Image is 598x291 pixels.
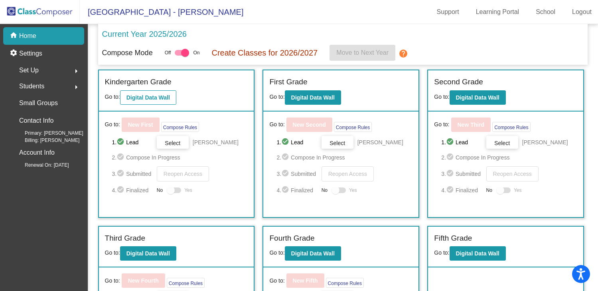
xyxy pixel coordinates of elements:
[322,166,374,181] button: Reopen Access
[566,6,598,18] a: Logout
[157,187,163,194] span: No
[281,169,291,179] mat-icon: check_circle
[322,187,328,194] span: No
[128,122,153,128] b: New First
[293,277,318,284] b: New Fifth
[12,161,69,169] span: Renewal On: [DATE]
[330,45,395,61] button: Move to Next Year
[71,82,81,92] mat-icon: arrow_right
[450,246,506,261] button: Digital Data Wall
[330,140,345,146] span: Select
[164,171,202,177] span: Reopen Access
[446,169,456,179] mat-icon: check_circle
[122,273,165,288] button: New Fourth
[19,147,55,158] p: Account Info
[211,47,318,59] p: Create Classes for 2026/2027
[458,122,485,128] b: New Third
[494,140,510,146] span: Select
[285,246,341,261] button: Digital Data Wall
[486,136,518,149] button: Select
[165,140,180,146] span: Select
[102,28,187,40] p: Current Year 2025/2026
[112,138,153,147] span: 1. Lead
[19,49,42,58] p: Settings
[12,130,83,137] span: Primary: [PERSON_NAME]
[446,153,456,162] mat-icon: check_circle
[157,136,189,149] button: Select
[434,120,449,129] span: Go to:
[120,90,176,105] button: Digital Data Wall
[269,249,284,256] span: Go to:
[122,118,160,132] button: New First
[105,120,120,129] span: Go to:
[514,185,522,195] span: Yes
[451,118,491,132] button: New Third
[12,137,79,144] span: Billing: [PERSON_NAME]
[126,250,170,257] b: Digital Data Wall
[450,90,506,105] button: Digital Data Wall
[291,250,335,257] b: Digital Data Wall
[322,136,353,149] button: Select
[441,169,482,179] span: 3. Submitted
[486,187,492,194] span: No
[126,94,170,101] b: Digital Data Wall
[399,49,408,58] mat-icon: help
[286,273,324,288] button: New Fifth
[112,185,153,195] span: 4. Finalized
[281,185,291,195] mat-icon: check_circle
[116,185,126,195] mat-icon: check_circle
[293,122,326,128] b: New Second
[434,94,449,100] span: Go to:
[486,166,539,181] button: Reopen Access
[286,118,332,132] button: New Second
[102,48,153,58] p: Compose Mode
[529,6,562,18] a: School
[326,278,364,288] button: Compose Rules
[434,249,449,256] span: Go to:
[441,153,577,162] span: 2. Compose In Progress
[456,94,499,101] b: Digital Data Wall
[120,246,176,261] button: Digital Data Wall
[493,171,532,177] span: Reopen Access
[10,49,19,58] mat-icon: settings
[269,94,284,100] span: Go to:
[80,6,243,18] span: [GEOGRAPHIC_DATA] - [PERSON_NAME]
[105,76,172,88] label: Kindergarten Grade
[112,153,248,162] span: 2. Compose In Progress
[334,122,372,132] button: Compose Rules
[456,250,499,257] b: Digital Data Wall
[522,138,568,146] span: [PERSON_NAME]
[276,185,317,195] span: 4. Finalized
[105,277,120,285] span: Go to:
[446,185,456,195] mat-icon: check_circle
[105,249,120,256] span: Go to:
[276,169,317,179] span: 3. Submitted
[281,153,291,162] mat-icon: check_circle
[167,278,205,288] button: Compose Rules
[446,138,456,147] mat-icon: check_circle
[269,233,314,244] label: Fourth Grade
[349,185,357,195] span: Yes
[116,138,126,147] mat-icon: check_circle
[285,90,341,105] button: Digital Data Wall
[71,66,81,76] mat-icon: arrow_right
[19,81,44,92] span: Students
[161,122,199,132] button: Compose Rules
[19,98,58,109] p: Small Groups
[328,171,367,177] span: Reopen Access
[193,49,199,56] span: On
[281,138,291,147] mat-icon: check_circle
[291,94,335,101] b: Digital Data Wall
[157,166,209,181] button: Reopen Access
[336,49,389,56] span: Move to Next Year
[116,153,126,162] mat-icon: check_circle
[269,120,284,129] span: Go to:
[184,185,192,195] span: Yes
[430,6,466,18] a: Support
[105,94,120,100] span: Go to:
[193,138,239,146] span: [PERSON_NAME]
[269,76,307,88] label: First Grade
[10,31,19,41] mat-icon: home
[165,49,171,56] span: Off
[434,76,483,88] label: Second Grade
